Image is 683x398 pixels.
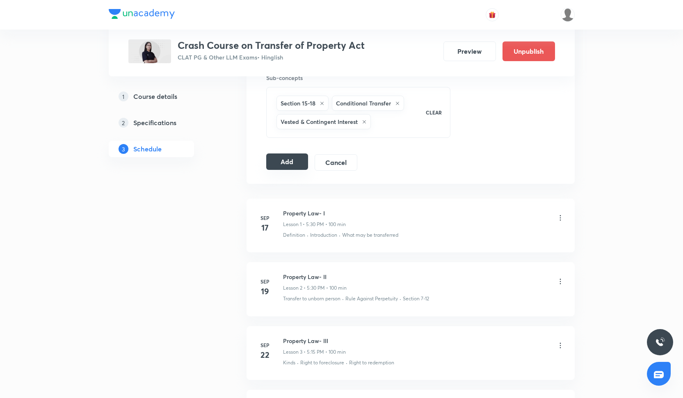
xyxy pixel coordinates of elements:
button: Cancel [315,154,357,171]
h6: Property Law- I [283,209,346,217]
h6: Sep [257,341,273,349]
p: Right to redemption [349,359,394,366]
p: What may be transferred [342,231,398,239]
h6: Sub-concepts [266,73,451,82]
div: · [342,295,344,302]
button: Unpublish [503,41,555,61]
h6: Property Law- II [283,272,347,281]
img: Company Logo [109,9,175,19]
h5: Schedule [133,144,162,154]
p: Lesson 2 • 5:30 PM • 100 min [283,284,347,292]
p: 2 [119,118,128,128]
img: ttu [655,337,665,347]
div: · [297,359,299,366]
h4: 17 [257,222,273,234]
p: Rule Against Perpetuity [345,295,398,302]
button: avatar [486,8,499,21]
div: · [346,359,347,366]
div: · [307,231,308,239]
img: B52FA41C-20B7-496B-85CC-360A433CB3EC_plus.png [128,39,171,63]
div: · [400,295,401,302]
h6: Sep [257,278,273,285]
h5: Specifications [133,118,176,128]
h6: Section 15-18 [281,99,315,108]
p: 3 [119,144,128,154]
div: · [339,231,340,239]
h6: Property Law- III [283,336,346,345]
p: Lesson 1 • 5:30 PM • 100 min [283,221,346,228]
h4: 19 [257,285,273,297]
h4: 22 [257,349,273,361]
h6: Sep [257,214,273,222]
p: CLEAR [426,109,442,116]
button: Preview [443,41,496,61]
img: avatar [489,11,496,18]
p: Transfer to unborn person [283,295,340,302]
a: 1Course details [109,88,220,105]
p: 1 [119,91,128,101]
p: Definition [283,231,305,239]
a: 2Specifications [109,114,220,131]
p: Introduction [310,231,337,239]
h6: Conditional Transfer [336,99,391,108]
p: Lesson 3 • 5:15 PM • 100 min [283,348,346,356]
p: Kinds [283,359,295,366]
h3: Crash Course on Transfer of Property Act [178,39,365,51]
h6: Vested & Contingent Interest [281,117,358,126]
p: Right to foreclosure [300,359,344,366]
img: Samridhya Pal [561,8,575,22]
p: Section 7-12 [403,295,429,302]
a: Company Logo [109,9,175,21]
h5: Course details [133,91,177,101]
button: Add [266,153,308,170]
p: CLAT PG & Other LLM Exams • Hinglish [178,53,365,62]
